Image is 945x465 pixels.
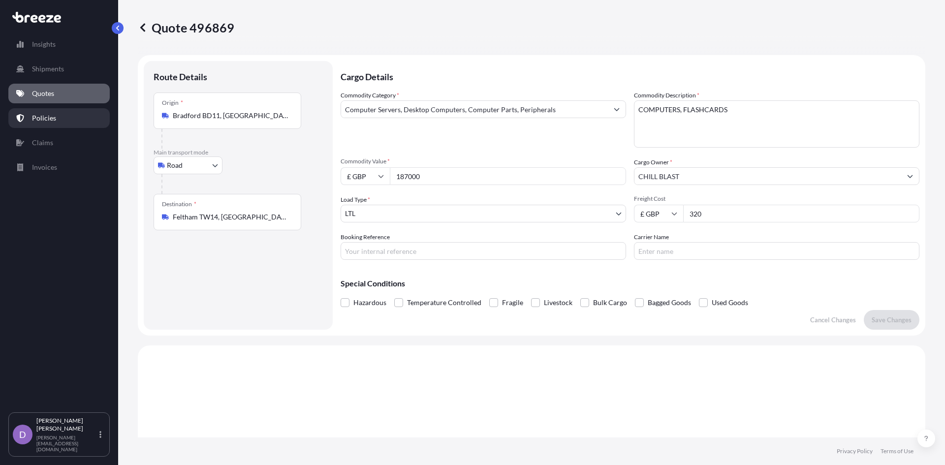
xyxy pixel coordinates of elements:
a: Shipments [8,59,110,79]
input: Your internal reference [341,242,626,260]
span: Commodity Value [341,157,626,165]
a: Quotes [8,84,110,103]
a: Terms of Use [881,447,913,455]
label: Commodity Category [341,91,399,100]
textarea: COMPUTERS, FLASHCARDS [634,100,919,148]
span: Bagged Goods [648,295,691,310]
p: Policies [32,113,56,123]
button: Cancel Changes [802,310,864,330]
input: Full name [634,167,901,185]
span: Temperature Controlled [407,295,481,310]
p: Cargo Details [341,61,919,91]
span: Livestock [544,295,572,310]
button: Save Changes [864,310,919,330]
span: Bulk Cargo [593,295,627,310]
input: Type amount [390,167,626,185]
div: Origin [162,99,183,107]
span: D [19,430,26,439]
input: Origin [173,111,289,121]
p: [PERSON_NAME][EMAIL_ADDRESS][DOMAIN_NAME] [36,434,97,452]
p: Cancel Changes [810,315,856,325]
a: Insights [8,34,110,54]
label: Commodity Description [634,91,699,100]
p: Save Changes [872,315,912,325]
button: Show suggestions [608,100,626,118]
input: Destination [173,212,289,222]
input: Select a commodity type [341,100,608,118]
p: Special Conditions [341,279,919,287]
input: Enter name [634,242,919,260]
span: Freight Cost [634,195,919,203]
button: Select transport [154,156,222,174]
span: Used Goods [712,295,748,310]
p: Shipments [32,64,64,74]
label: Booking Reference [341,232,390,242]
a: Claims [8,133,110,153]
button: Show suggestions [901,167,919,185]
span: LTL [345,209,355,218]
button: LTL [341,205,626,222]
p: Invoices [32,162,57,172]
span: Load Type [341,195,370,205]
span: Fragile [502,295,523,310]
a: Invoices [8,157,110,177]
p: Route Details [154,71,207,83]
p: [PERSON_NAME] [PERSON_NAME] [36,417,97,433]
div: Destination [162,200,196,208]
label: Carrier Name [634,232,669,242]
span: Road [167,160,183,170]
p: Insights [32,39,56,49]
p: Quote 496869 [138,20,234,35]
p: Quotes [32,89,54,98]
a: Privacy Policy [837,447,873,455]
p: Main transport mode [154,149,323,156]
p: Claims [32,138,53,148]
label: Cargo Owner [634,157,672,167]
span: Hazardous [353,295,386,310]
a: Policies [8,108,110,128]
input: Enter amount [683,205,919,222]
